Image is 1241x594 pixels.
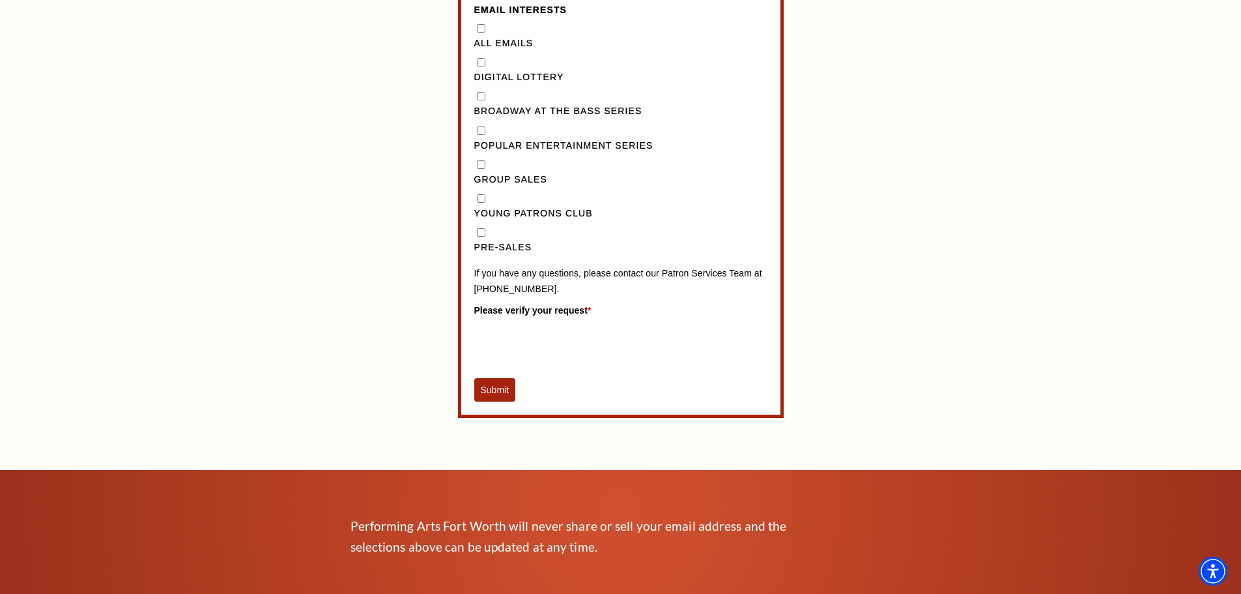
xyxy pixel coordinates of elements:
[474,138,767,154] label: Popular Entertainment Series
[474,172,767,188] label: Group Sales
[474,36,767,52] label: All Emails
[474,3,767,18] legend: Email Interests
[474,321,672,372] iframe: reCAPTCHA
[474,240,767,256] label: Pre-Sales
[350,516,806,557] p: Performing Arts Fort Worth will never share or sell your email address and the selections above c...
[474,266,767,297] p: If you have any questions, please contact our Patron Services Team at [PHONE_NUMBER].
[474,303,767,318] label: Please verify your request
[1199,557,1227,586] div: Accessibility Menu
[474,104,767,119] label: Broadway at the Bass Series
[474,70,767,85] label: Digital Lottery
[474,378,516,402] button: Submit
[474,206,767,222] label: Young Patrons Club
